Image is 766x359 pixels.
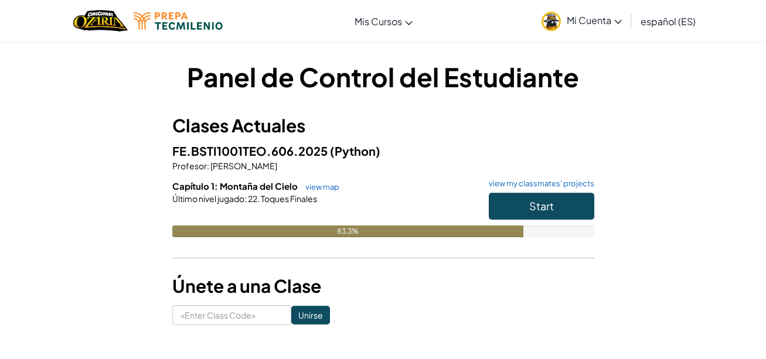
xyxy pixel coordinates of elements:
[542,12,561,31] img: avatar
[349,5,418,37] a: Mis Cursos
[172,59,594,95] h1: Panel de Control del Estudiante
[172,160,207,171] span: Profesor
[299,182,339,192] a: view map
[172,305,291,325] input: <Enter Class Code>
[260,193,317,204] span: Toques Finales
[172,225,524,237] div: 83.3%
[73,9,128,33] img: Home
[207,160,209,171] span: :
[355,15,402,28] span: Mis Cursos
[172,273,594,299] h3: Únete a una Clase
[134,12,223,30] img: Tecmilenio logo
[529,199,554,213] span: Start
[172,180,299,192] span: Capítulo 1: Montaña del Cielo
[641,15,696,28] span: español (ES)
[244,193,247,204] span: :
[291,306,330,324] input: Unirse
[209,160,277,171] span: [PERSON_NAME]
[172,112,594,139] h3: Clases Actuales
[172,193,244,204] span: Último nivel jugado
[489,193,594,220] button: Start
[567,14,622,26] span: Mi Cuenta
[73,9,128,33] a: Ozaria by CodeCombat logo
[172,143,330,158] span: FE.BSTI1001TEO.606.2025
[247,193,260,204] span: 22.
[330,143,380,158] span: (Python)
[635,5,702,37] a: español (ES)
[536,2,628,39] a: Mi Cuenta
[483,180,594,187] a: view my classmates' projects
